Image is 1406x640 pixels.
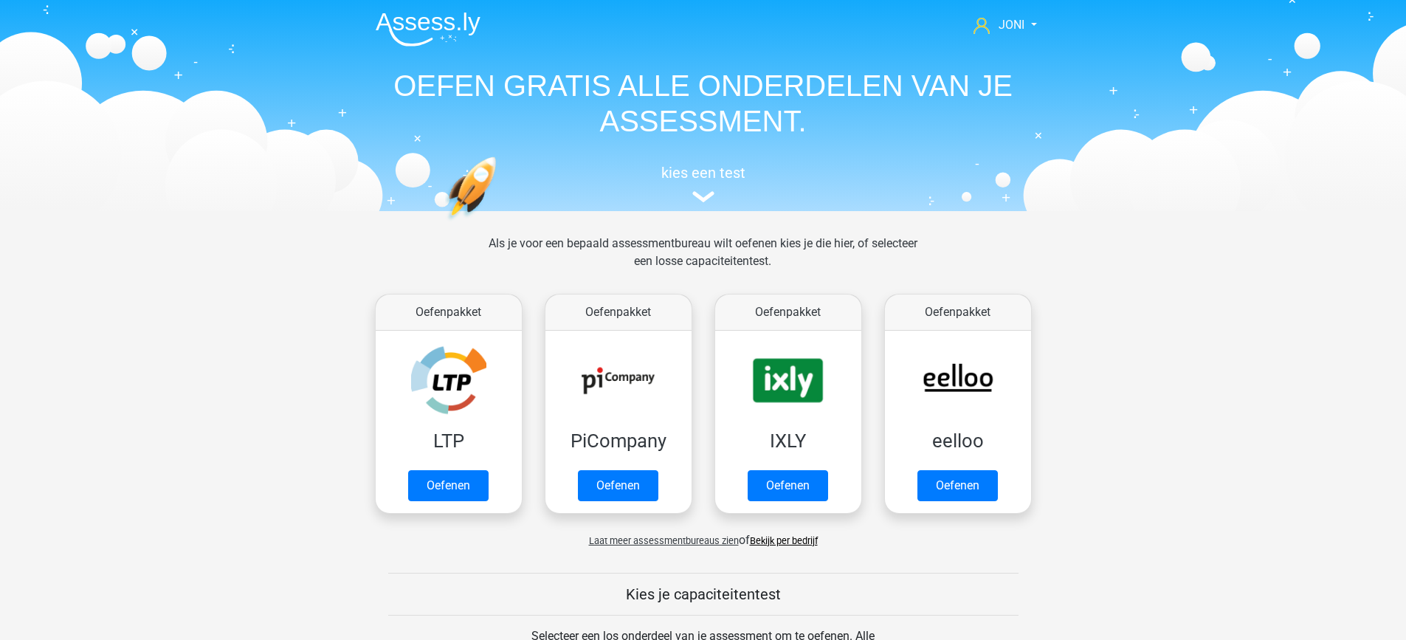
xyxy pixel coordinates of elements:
[578,470,658,501] a: Oefenen
[750,535,818,546] a: Bekijk per bedrijf
[408,470,489,501] a: Oefenen
[692,191,714,202] img: assessment
[388,585,1019,603] h5: Kies je capaciteitentest
[999,18,1024,32] span: JONI
[445,156,554,290] img: oefenen
[364,520,1043,549] div: of
[364,68,1043,139] h1: OEFEN GRATIS ALLE ONDERDELEN VAN JE ASSESSMENT.
[364,164,1043,203] a: kies een test
[968,16,1042,34] a: JONI
[477,235,929,288] div: Als je voor een bepaald assessmentbureau wilt oefenen kies je die hier, of selecteer een losse ca...
[748,470,828,501] a: Oefenen
[589,535,739,546] span: Laat meer assessmentbureaus zien
[376,12,480,47] img: Assessly
[917,470,998,501] a: Oefenen
[364,164,1043,182] h5: kies een test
